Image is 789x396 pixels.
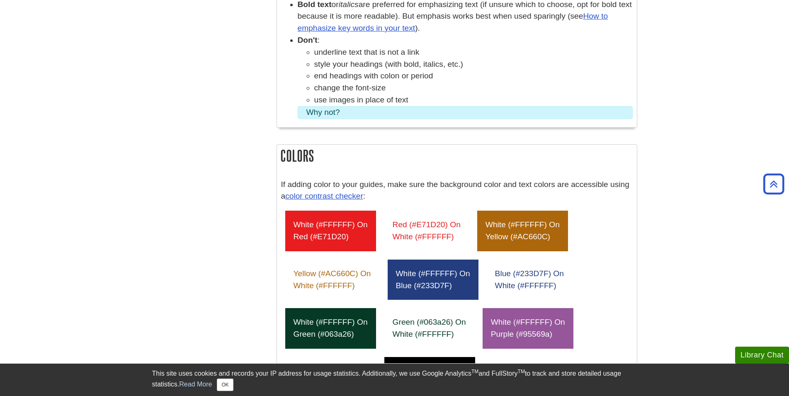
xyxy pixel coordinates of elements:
[388,260,478,300] div: white (#FFFFFF) on blue (#233D7F)
[487,260,572,300] div: blue (#233D7F) on white (#FFFFFF)
[735,347,789,364] button: Library Chat
[285,260,379,300] div: yellow (#AC660C) on white (#FFFFFF)
[314,46,633,58] li: underline text that is not a link
[314,82,633,94] li: change the font-size
[298,36,318,44] strong: Don't
[314,94,633,106] li: use images in place of text
[217,379,233,391] button: Close
[281,179,633,203] p: If adding color to your guides, make sure the background color and text colors are accessible usi...
[471,369,478,374] sup: TM
[277,145,637,167] h2: Colors
[384,308,474,349] div: green (#063a26) on white (#FFFFFF)
[384,211,469,251] div: red (#E71D20) on white (#FFFFFF)
[483,308,573,349] div: white (#FFFFFF) on purple (#95569a)
[152,369,637,391] div: This site uses cookies and records your IP address for usage statistics. Additionally, we use Goo...
[306,107,624,119] summary: Why not?
[285,211,376,251] div: white (#FFFFFF) on red (#E71D20)
[518,369,525,374] sup: TM
[314,58,633,70] li: style your headings (with bold, italics, etc.)
[760,178,787,189] a: Back to Top
[298,34,633,119] li: :
[285,192,363,200] a: color contrast checker
[314,70,633,82] li: end headings with colon or period
[477,211,568,251] div: white (#FFFFFF) on yellow (#AC660C)
[179,381,212,388] a: Read More
[285,308,376,349] div: white (#FFFFFF) on green (#063a26)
